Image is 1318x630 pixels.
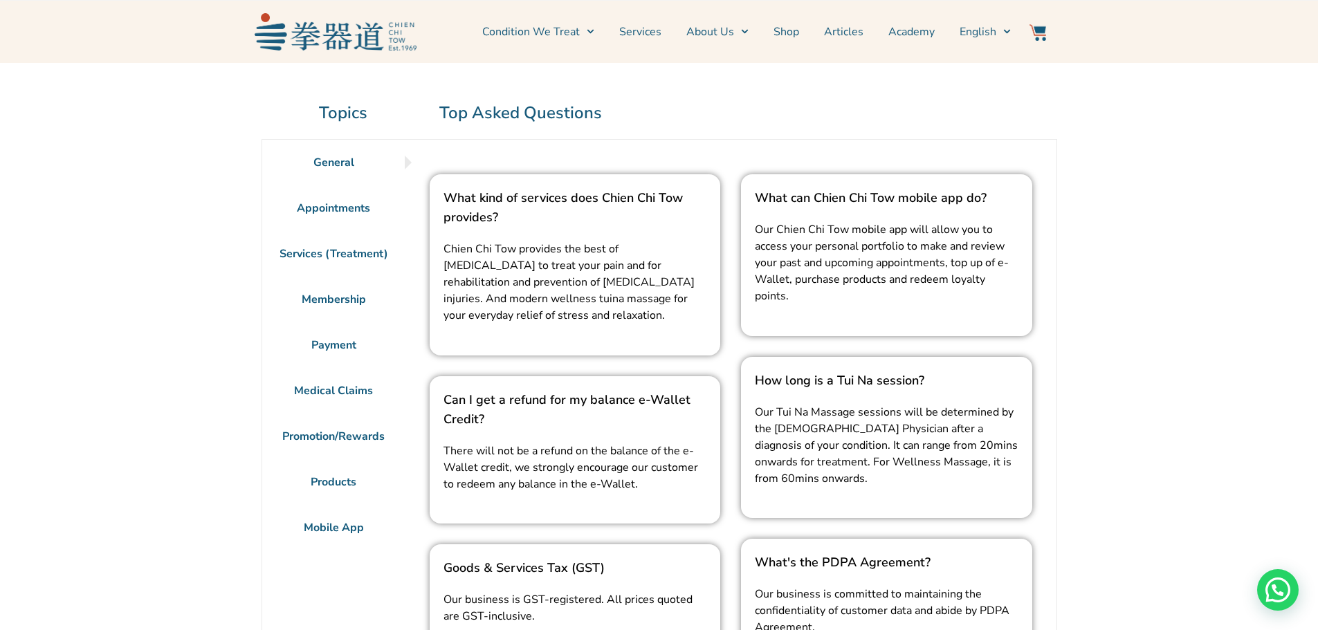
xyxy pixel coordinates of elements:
[443,592,693,624] span: Our business is GST-registered. All prices quoted are GST-inclusive.
[443,558,707,577] h2: Goods & Services Tax (GST)
[482,15,594,49] a: Condition We Treat
[443,443,698,492] span: There will not be a refund on the balance of the e-Wallet credit, we strongly encourage our custo...
[619,15,661,49] a: Services
[443,390,707,429] h2: Can I get a refund for my balance e-Wallet Credit?
[960,24,996,40] span: English
[888,15,935,49] a: Academy
[755,222,1009,304] span: Our Chien Chi Tow mobile app will allow you to access your personal portfolio to make and review ...
[439,100,1057,125] h2: Top Asked Questions
[443,188,707,227] h2: What kind of services does Chien Chi Tow provides?
[686,15,749,49] a: About Us
[423,15,1012,49] nav: Menu
[755,405,1018,486] span: Our Tui Na Massage sessions will be determined by the [DEMOGRAPHIC_DATA] Physician after a diagno...
[1029,24,1046,41] img: Website Icon-03
[824,15,863,49] a: Articles
[755,553,1018,572] h2: What's the PDPA Agreement?
[262,100,425,125] h2: Topics
[443,241,695,323] span: Chien Chi Tow provides the best of [MEDICAL_DATA] to treat your pain and for rehabilitation and p...
[755,188,1018,207] h2: What can Chien Chi Tow mobile app do?
[774,15,799,49] a: Shop
[960,15,1011,49] a: English
[755,371,1018,390] h2: How long is a Tui Na session?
